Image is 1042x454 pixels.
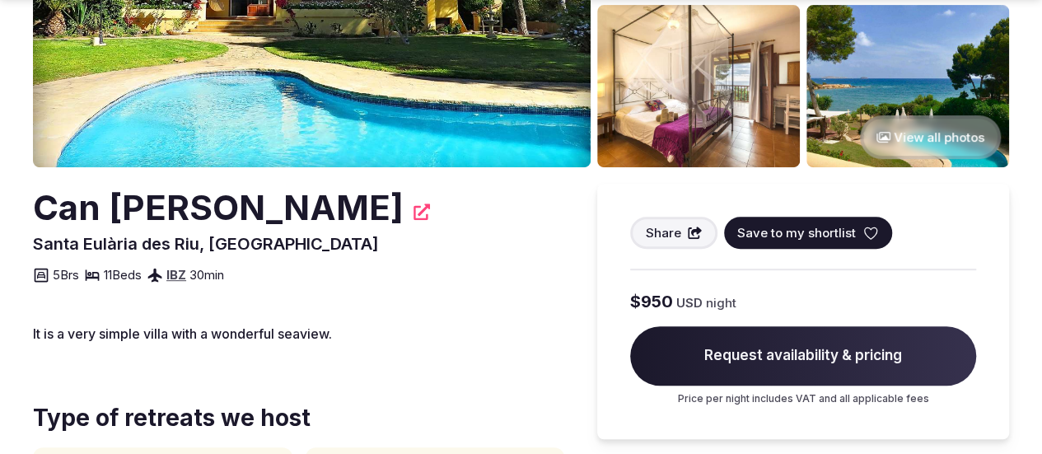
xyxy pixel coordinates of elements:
span: Request availability & pricing [630,326,976,386]
a: IBZ [166,267,186,283]
span: Type of retreats we host [33,402,564,434]
img: Venue gallery photo [806,5,1009,167]
span: $950 [630,290,673,313]
img: Venue gallery photo [597,5,800,167]
button: View all photos [860,115,1001,159]
h2: Can [PERSON_NAME] [33,184,404,232]
button: Save to my shortlist [724,217,892,249]
span: 11 Beds [104,266,142,283]
span: Santa Eulària des Riu, [GEOGRAPHIC_DATA] [33,234,379,254]
button: Share [630,217,717,249]
p: Price per night includes VAT and all applicable fees [630,392,976,406]
span: Save to my shortlist [737,224,856,241]
span: 30 min [189,266,224,283]
span: 5 Brs [53,266,79,283]
span: night [706,294,736,311]
span: Share [646,224,681,241]
span: USD [676,294,703,311]
span: It is a very simple villa with a wonderful seaview. [33,325,332,342]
